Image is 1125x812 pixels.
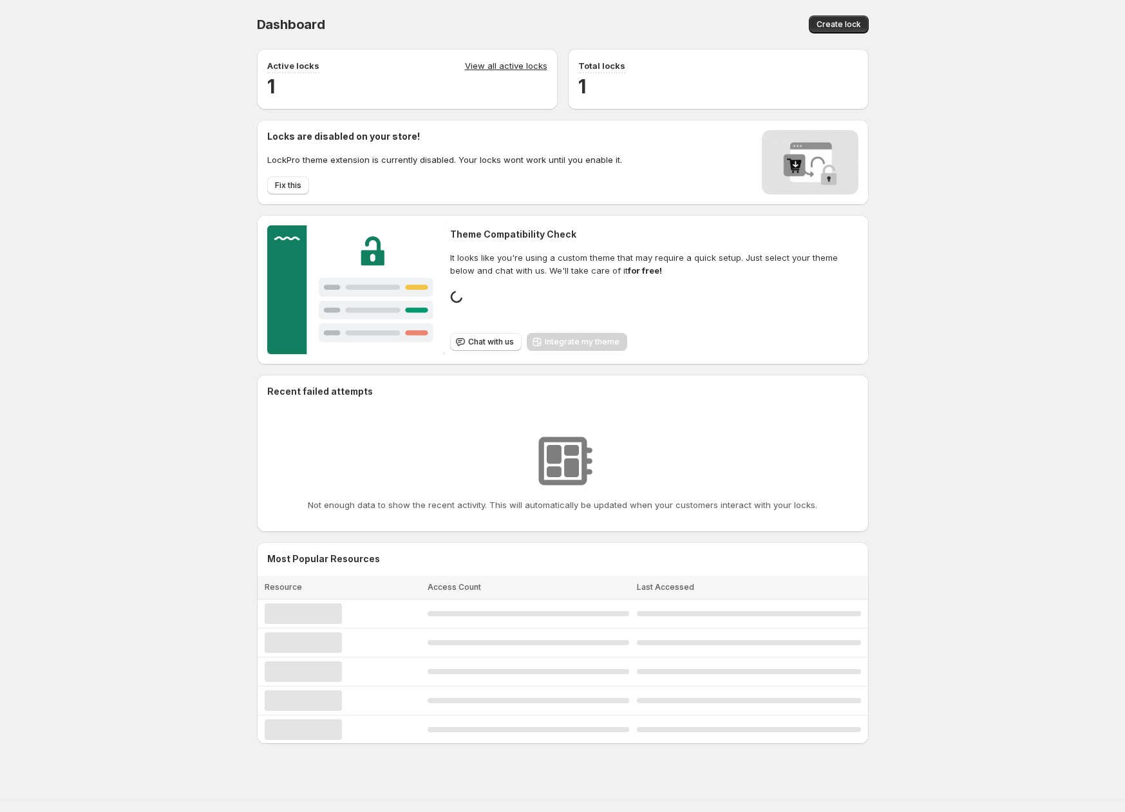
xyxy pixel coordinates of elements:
span: Dashboard [257,17,325,32]
h2: Recent failed attempts [267,385,373,398]
span: Fix this [275,180,301,191]
strong: for free! [628,265,662,276]
h2: 1 [267,73,547,99]
a: View all active locks [465,59,547,73]
h2: 1 [578,73,858,99]
p: Not enough data to show the recent activity. This will automatically be updated when your custome... [308,498,817,511]
span: Create lock [817,19,861,30]
h2: Most Popular Resources [267,552,858,565]
span: Access Count [428,582,481,592]
h2: Theme Compatibility Check [450,228,858,241]
p: LockPro theme extension is currently disabled. Your locks wont work until you enable it. [267,153,622,166]
img: No resources found [531,429,595,493]
p: Total locks [578,59,625,72]
p: Active locks [267,59,319,72]
span: Last Accessed [637,582,694,592]
button: Create lock [809,15,869,33]
span: It looks like you're using a custom theme that may require a quick setup. Just select your theme ... [450,251,858,277]
img: Locks disabled [762,130,858,194]
img: Customer support [267,225,446,354]
button: Fix this [267,176,309,194]
span: Chat with us [468,337,514,347]
button: Chat with us [450,333,522,351]
h2: Locks are disabled on your store! [267,130,622,143]
span: Resource [265,582,302,592]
